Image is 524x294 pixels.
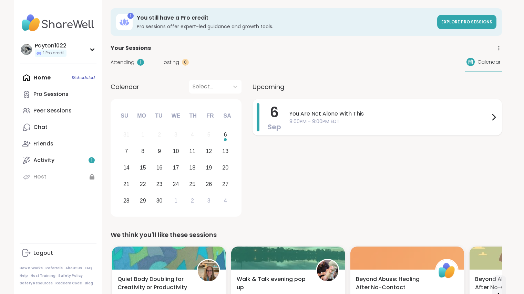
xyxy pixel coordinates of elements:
div: Chat [33,123,48,131]
div: Choose Monday, September 22nd, 2025 [135,177,150,192]
a: FAQ [85,266,92,271]
div: Choose Monday, September 29th, 2025 [135,193,150,208]
div: 11 [189,146,196,156]
div: Choose Wednesday, October 1st, 2025 [168,193,183,208]
div: 7 [125,146,128,156]
div: Choose Tuesday, September 23rd, 2025 [152,177,167,192]
div: Fr [203,108,218,123]
div: 1 [174,196,177,205]
div: Not available Thursday, September 4th, 2025 [185,128,200,142]
div: Choose Friday, September 12th, 2025 [202,144,216,159]
div: 28 [123,196,130,205]
div: 21 [123,179,130,189]
span: 1 [91,157,92,163]
div: Payton1022 [35,42,66,50]
span: Quiet Body Doubling for Creativity or Productivity [117,275,189,292]
div: 3 [207,196,210,205]
div: 0 [182,59,189,66]
a: Logout [20,245,96,261]
div: Mo [134,108,149,123]
div: Choose Wednesday, September 24th, 2025 [168,177,183,192]
div: Choose Saturday, September 27th, 2025 [218,177,233,192]
div: 2 [191,196,194,205]
div: We think you'll like these sessions [111,230,502,240]
span: Upcoming [253,82,284,91]
span: Calendar [111,82,139,91]
div: Not available Monday, September 1st, 2025 [135,128,150,142]
div: 17 [173,163,179,172]
div: 14 [123,163,130,172]
div: 26 [206,179,212,189]
div: Choose Wednesday, September 17th, 2025 [168,161,183,175]
div: Choose Tuesday, September 9th, 2025 [152,144,167,159]
span: Beyond Abuse: Healing After No-Contact [356,275,428,292]
div: 1 [127,13,134,19]
div: Choose Thursday, September 11th, 2025 [185,144,200,159]
div: 4 [191,130,194,139]
span: Walk & Talk evening pop up [237,275,308,292]
h3: Pro sessions offer expert-led guidance and growth tools. [137,23,433,30]
div: 10 [173,146,179,156]
span: Hosting [161,59,179,66]
div: 29 [140,196,146,205]
div: 24 [173,179,179,189]
div: 15 [140,163,146,172]
a: About Us [65,266,82,271]
span: Calendar [477,58,501,66]
a: Chat [20,119,96,135]
img: Payton1022 [21,44,32,55]
div: Peer Sessions [33,107,72,115]
div: Choose Saturday, October 4th, 2025 [218,193,233,208]
span: 8:00PM - 9:00PM EDT [289,118,490,125]
a: Redeem Code [55,281,82,286]
img: Jill_LadyOfTheMountain [198,260,219,281]
div: Choose Tuesday, September 30th, 2025 [152,193,167,208]
span: Sep [268,122,281,132]
div: Tu [151,108,166,123]
div: Choose Thursday, October 2nd, 2025 [185,193,200,208]
a: How It Works [20,266,43,271]
div: Th [185,108,201,123]
div: Pro Sessions [33,90,69,98]
div: Not available Friday, September 5th, 2025 [202,128,216,142]
div: 30 [156,196,163,205]
div: 31 [123,130,130,139]
img: ShareWell [436,260,458,281]
div: Activity [33,156,54,164]
div: Choose Thursday, September 18th, 2025 [185,161,200,175]
a: Pro Sessions [20,86,96,102]
span: Explore Pro sessions [441,19,492,25]
span: Attending [111,59,134,66]
div: 3 [174,130,177,139]
div: 16 [156,163,163,172]
div: 8 [141,146,144,156]
a: Host Training [31,273,55,278]
div: Choose Friday, September 26th, 2025 [202,177,216,192]
a: Friends [20,135,96,152]
div: 4 [224,196,227,205]
div: Choose Friday, September 19th, 2025 [202,161,216,175]
div: month 2025-09 [118,127,234,209]
div: 19 [206,163,212,172]
span: You Are Not Alone With This [289,110,490,118]
div: Choose Saturday, September 20th, 2025 [218,161,233,175]
div: 13 [222,146,228,156]
div: 5 [207,130,210,139]
div: Choose Sunday, September 28th, 2025 [119,193,134,208]
div: Choose Sunday, September 14th, 2025 [119,161,134,175]
div: Su [117,108,132,123]
img: Sunnyt [317,260,338,281]
a: Host [20,168,96,185]
div: Friends [33,140,53,148]
div: 23 [156,179,163,189]
img: ShareWell Nav Logo [20,11,96,35]
div: Choose Saturday, September 6th, 2025 [218,128,233,142]
div: Choose Saturday, September 13th, 2025 [218,144,233,159]
a: Peer Sessions [20,102,96,119]
div: 1 [137,59,144,66]
div: Host [33,173,47,181]
a: Explore Pro sessions [437,15,496,29]
div: 2 [158,130,161,139]
div: Choose Monday, September 15th, 2025 [135,161,150,175]
div: Sa [219,108,235,123]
